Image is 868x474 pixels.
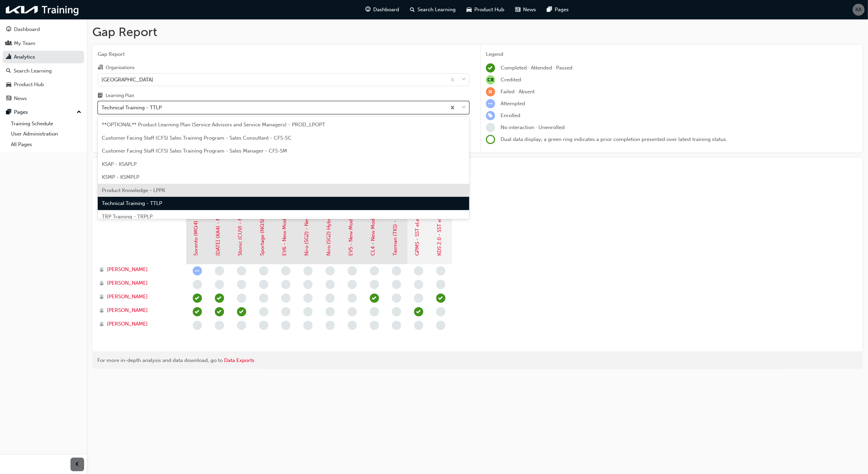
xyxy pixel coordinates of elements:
button: KA [853,4,865,16]
span: learningRecordVerb_FAIL-icon [486,87,495,96]
span: Credited [501,77,521,83]
span: learningRecordVerb_COMPLETE-icon [436,294,445,303]
span: learningRecordVerb_NONE-icon [370,307,379,316]
div: Dashboard [14,26,40,33]
span: news-icon [516,5,521,14]
span: learningRecordVerb_NONE-icon [259,280,268,289]
span: car-icon [467,5,472,14]
span: [PERSON_NAME] [107,293,148,301]
a: User Administration [8,129,84,139]
span: learningRecordVerb_NONE-icon [348,294,357,303]
a: GPMS - SST eLearning [414,204,421,256]
span: Dual data display; a green ring indicates a prior completion presented over latest training status. [501,136,727,142]
span: down-icon [461,75,466,84]
a: car-iconProduct Hub [461,3,510,17]
span: learningRecordVerb_NONE-icon [414,280,423,289]
span: learningRecordVerb_NONE-icon [259,266,268,275]
span: learningRecordVerb_NONE-icon [281,294,290,303]
span: KSAP - KSAPLP [102,161,137,167]
a: pages-iconPages [542,3,574,17]
span: learningRecordVerb_NONE-icon [259,294,268,303]
span: Completed · Attended · Passed [501,65,572,71]
span: learningplan-icon [98,93,103,99]
span: learningRecordVerb_NONE-icon [436,266,445,275]
span: learningRecordVerb_NONE-icon [414,294,423,303]
a: Training Schedule [8,118,84,129]
div: Technical Training - TTLP [101,104,162,112]
img: kia-training [3,3,82,17]
span: learningRecordVerb_NONE-icon [326,280,335,289]
span: chart-icon [6,54,11,60]
div: Product Hub [14,81,44,89]
span: learningRecordVerb_NONE-icon [326,307,335,316]
span: learningRecordVerb_COMPLETE-icon [193,294,202,303]
span: Gap Report [98,50,469,58]
span: [PERSON_NAME] [107,266,148,273]
span: Dashboard [374,6,399,14]
button: Pages [3,106,84,118]
span: Customer Facing Staff (CFS) Sales Training Program - Sales Consultant - CFS-SC [102,135,291,141]
span: learningRecordVerb_PASS-icon [193,307,202,316]
span: learningRecordVerb_NONE-icon [215,266,224,275]
span: guage-icon [6,27,11,33]
span: Attempted [501,100,525,107]
a: [PERSON_NAME] [99,306,180,314]
a: News [3,92,84,105]
span: learningRecordVerb_NONE-icon [436,307,445,316]
span: No interaction · Unenrolled [501,124,565,130]
div: Pages [14,108,28,116]
span: learningRecordVerb_NONE-icon [303,266,313,275]
span: learningRecordVerb_NONE-icon [259,321,268,330]
span: null-icon [486,75,495,84]
a: All Pages [8,139,84,150]
span: learningRecordVerb_ENROLL-icon [486,111,495,120]
span: learningRecordVerb_NONE-icon [237,266,246,275]
a: Dashboard [3,23,84,36]
a: search-iconSearch Learning [405,3,461,17]
span: pages-icon [6,109,11,115]
span: guage-icon [366,5,371,14]
span: learningRecordVerb_NONE-icon [370,321,379,330]
span: learningRecordVerb_PASS-icon [414,307,423,316]
span: organisation-icon [98,65,103,71]
span: learningRecordVerb_NONE-icon [486,123,495,132]
span: learningRecordVerb_NONE-icon [303,321,313,330]
span: prev-icon [75,460,80,469]
span: Enrolled [501,112,520,118]
a: news-iconNews [510,3,542,17]
a: Search Learning [3,65,84,77]
div: Learning Plan [106,92,134,99]
span: learningRecordVerb_NONE-icon [215,321,224,330]
div: [GEOGRAPHIC_DATA] [101,76,153,83]
span: learningRecordVerb_NONE-icon [281,266,290,275]
span: learningRecordVerb_NONE-icon [392,294,401,303]
span: learningRecordVerb_NONE-icon [348,280,357,289]
span: learningRecordVerb_NONE-icon [414,266,423,275]
button: DashboardMy TeamAnalyticsSearch LearningProduct HubNews [3,22,84,106]
span: learningRecordVerb_NONE-icon [370,280,379,289]
span: [PERSON_NAME] [107,320,148,328]
span: [PERSON_NAME] [107,306,148,314]
span: learningRecordVerb_PASS-icon [370,294,379,303]
span: learningRecordVerb_PASS-icon [215,307,224,316]
span: search-icon [6,68,11,74]
span: learningRecordVerb_COMPLETE-icon [486,63,495,73]
span: learningRecordVerb_NONE-icon [237,280,246,289]
span: learningRecordVerb_NONE-icon [303,294,313,303]
span: search-icon [410,5,415,14]
div: News [14,95,27,102]
span: learningRecordVerb_NONE-icon [215,280,224,289]
span: TRP Training - TRPLP [102,214,153,220]
span: learningRecordVerb_NONE-icon [436,321,445,330]
span: people-icon [6,41,11,47]
span: learningRecordVerb_NONE-icon [348,307,357,316]
span: News [523,6,536,14]
span: KSMP - KSMPLP [102,174,139,180]
span: learningRecordVerb_NONE-icon [414,321,423,330]
span: car-icon [6,82,11,88]
span: Product Knowledge - LPPK [102,187,165,193]
a: guage-iconDashboard [360,3,405,17]
span: learningRecordVerb_NONE-icon [303,307,313,316]
span: learningRecordVerb_NONE-icon [392,307,401,316]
